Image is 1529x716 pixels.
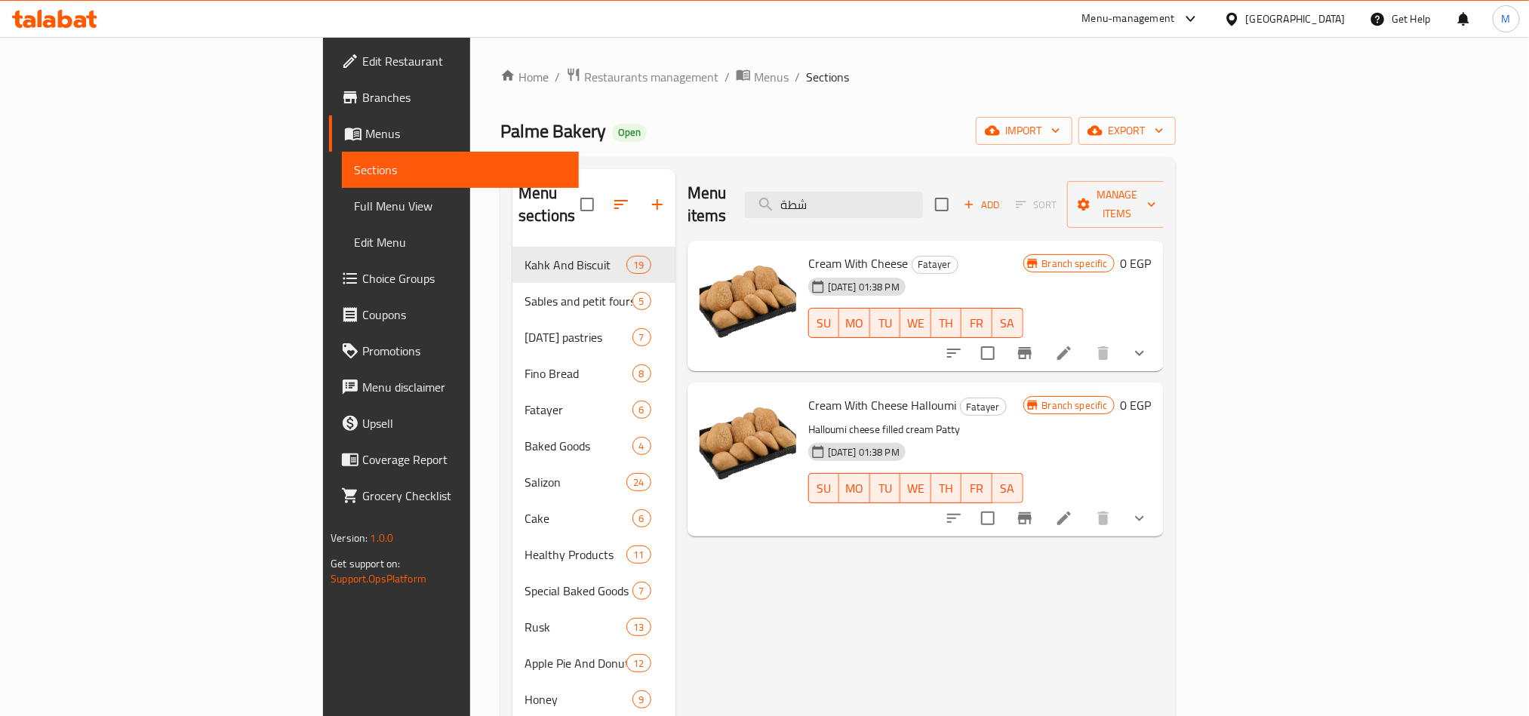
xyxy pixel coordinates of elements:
div: items [632,401,651,419]
button: import [976,117,1072,145]
span: Rusk [525,618,626,636]
span: Manage items [1079,186,1156,223]
span: Branch specific [1036,398,1114,413]
div: [DATE] pastries7 [512,319,675,355]
span: Branch specific [1036,257,1114,271]
div: Healthy Products11 [512,536,675,573]
span: Sections [806,68,849,86]
div: Fatayer6 [512,392,675,428]
span: Upsell [362,414,566,432]
span: 1.0.0 [371,528,394,548]
li: / [725,68,730,86]
nav: breadcrumb [500,67,1176,87]
div: Salizon24 [512,464,675,500]
div: Sables and petit fours5 [512,283,675,319]
span: Sort sections [603,186,639,223]
button: TU [870,308,901,338]
button: sort-choices [936,335,972,371]
div: Honey [525,690,632,708]
span: Get support on: [331,554,400,573]
button: Branch-specific-item [1007,335,1043,371]
div: items [632,437,651,455]
span: Cake [525,509,632,527]
button: TU [870,473,901,503]
span: MO [845,478,864,499]
span: Add [961,196,1002,214]
button: show more [1121,335,1158,371]
a: Edit Restaurant [329,43,578,79]
span: SA [998,478,1017,499]
a: Coverage Report [329,441,578,478]
div: Healthy Products [525,545,626,564]
span: SU [815,312,833,334]
span: TH [937,312,956,334]
span: Menus [365,124,566,143]
button: FR [961,473,992,503]
div: items [632,292,651,310]
svg: Show Choices [1131,509,1149,527]
span: 6 [633,512,651,526]
div: items [626,654,651,672]
span: 7 [633,330,651,345]
span: Branches [362,88,566,106]
div: Special Baked Goods7 [512,573,675,609]
button: Add [958,193,1006,217]
div: Cake6 [512,500,675,536]
button: Branch-specific-item [1007,500,1043,536]
button: WE [900,308,931,338]
span: [DATE] 01:38 PM [822,445,906,459]
span: WE [906,478,925,499]
span: 13 [627,620,650,635]
a: Menu disclaimer [329,369,578,405]
span: Fino Bread [525,364,632,383]
a: Edit menu item [1055,344,1073,362]
span: Fatayer [525,401,632,419]
span: Edit Menu [354,233,566,251]
a: Promotions [329,333,578,369]
span: import [988,121,1060,140]
img: Cream With Cheese Halloumi [700,395,796,491]
span: Coupons [362,306,566,324]
button: MO [839,473,870,503]
div: Kahk And Biscuit19 [512,247,675,283]
span: Fatayer [961,398,1006,416]
span: Kahk And Biscuit [525,256,626,274]
span: [DATE] 01:38 PM [822,280,906,294]
div: items [632,690,651,708]
div: Fino Bread8 [512,355,675,392]
span: Select to update [972,502,1004,534]
button: SU [808,473,839,503]
div: Open [612,124,647,142]
span: Choice Groups [362,269,566,287]
span: FR [968,478,986,499]
div: Rusk13 [512,609,675,645]
a: Choice Groups [329,260,578,297]
img: Cream With Cheese [700,253,796,349]
span: Fatayer [912,256,958,273]
div: Menu-management [1082,10,1175,28]
span: 7 [633,584,651,598]
button: TH [931,473,962,503]
span: Baked Goods [525,437,632,455]
a: Restaurants management [566,67,718,87]
a: Edit menu item [1055,509,1073,527]
div: Special Baked Goods [525,582,632,600]
div: items [632,328,651,346]
div: Apple Pie And Donuts [525,654,626,672]
button: delete [1085,335,1121,371]
a: Menus [329,115,578,152]
button: TH [931,308,962,338]
span: Cream With Cheese Halloumi [808,394,957,416]
span: Menus [754,68,789,86]
span: TU [876,312,895,334]
span: Promotions [362,342,566,360]
span: Select section [926,189,958,220]
button: SA [992,308,1023,338]
span: 9 [633,693,651,707]
span: Full Menu View [354,197,566,215]
span: WE [906,312,925,334]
